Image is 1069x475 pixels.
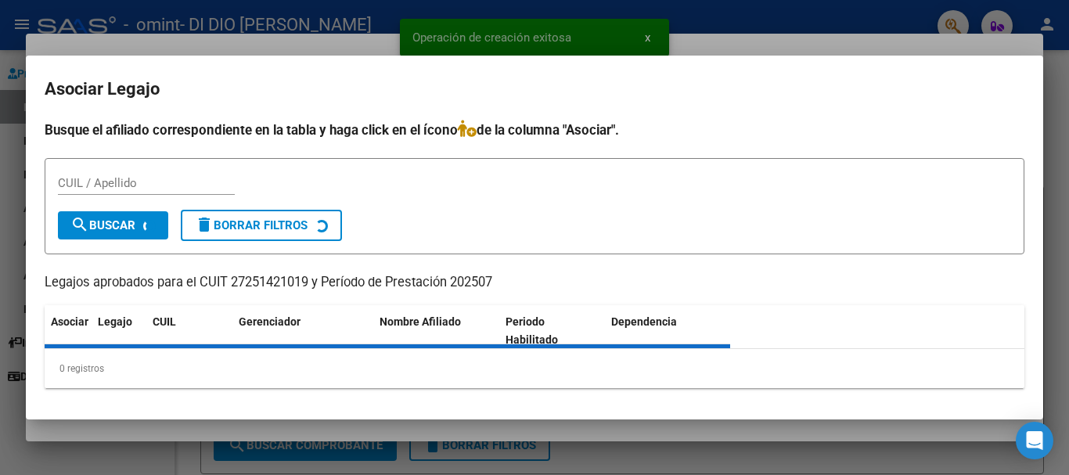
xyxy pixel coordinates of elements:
span: Periodo Habilitado [506,315,558,346]
span: Buscar [70,218,135,232]
p: Legajos aprobados para el CUIT 27251421019 y Período de Prestación 202507 [45,273,1024,293]
h4: Busque el afiliado correspondiente en la tabla y haga click en el ícono de la columna "Asociar". [45,120,1024,140]
span: Legajo [98,315,132,328]
datatable-header-cell: Periodo Habilitado [499,305,605,357]
button: Buscar [58,211,168,239]
span: CUIL [153,315,176,328]
button: Borrar Filtros [181,210,342,241]
datatable-header-cell: Legajo [92,305,146,357]
span: Borrar Filtros [195,218,308,232]
datatable-header-cell: CUIL [146,305,232,357]
span: Nombre Afiliado [380,315,461,328]
div: 0 registros [45,349,1024,388]
datatable-header-cell: Nombre Afiliado [373,305,499,357]
h2: Asociar Legajo [45,74,1024,104]
span: Asociar [51,315,88,328]
datatable-header-cell: Asociar [45,305,92,357]
span: Gerenciador [239,315,301,328]
div: Open Intercom Messenger [1016,422,1053,459]
mat-icon: search [70,215,89,234]
mat-icon: delete [195,215,214,234]
span: Dependencia [611,315,677,328]
datatable-header-cell: Dependencia [605,305,731,357]
datatable-header-cell: Gerenciador [232,305,373,357]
